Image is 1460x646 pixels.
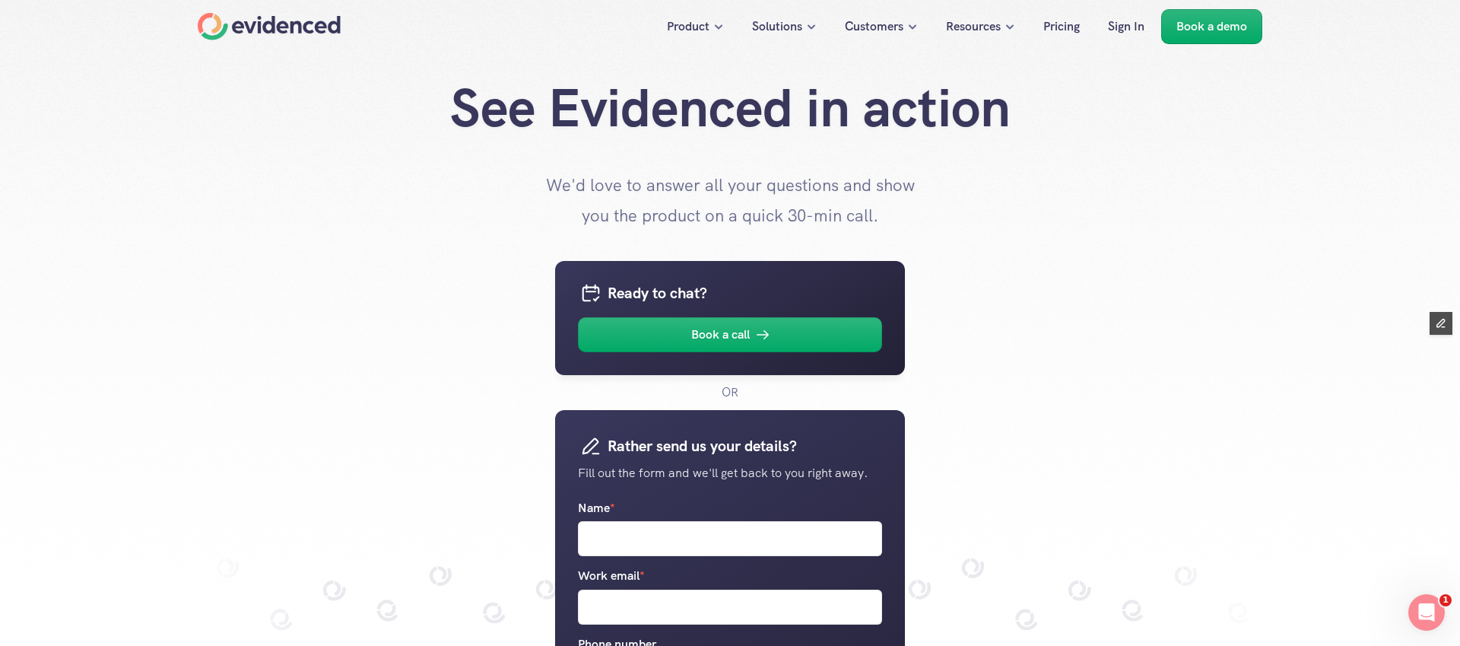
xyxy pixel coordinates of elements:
[608,434,882,458] h5: Rather send us your details?
[1439,594,1452,606] span: 1
[722,383,738,403] p: OR
[1408,594,1445,631] iframe: Intercom live chat
[198,13,341,40] a: Home
[691,325,750,345] p: Book a call
[1032,9,1091,44] a: Pricing
[1097,9,1156,44] a: Sign In
[578,317,882,352] a: Book a call
[578,566,645,586] p: Work email
[578,590,882,625] input: Work email*
[667,17,709,37] p: Product
[540,170,920,231] p: We'd love to answer all your questions and show you the product on a quick 30-min call.
[845,17,903,37] p: Customers
[1161,9,1262,44] a: Book a demo
[752,17,802,37] p: Solutions
[578,498,615,517] p: Name
[1176,17,1247,37] p: Book a demo
[1430,312,1452,335] button: Edit Framer Content
[578,521,882,556] input: Name*
[426,76,1034,140] h1: See Evidenced in action
[1043,17,1080,37] p: Pricing
[946,17,1001,37] p: Resources
[608,281,882,305] h5: Ready to chat?
[578,463,882,483] p: Fill out the form and we'll get back to you right away.
[1108,17,1144,37] p: Sign In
